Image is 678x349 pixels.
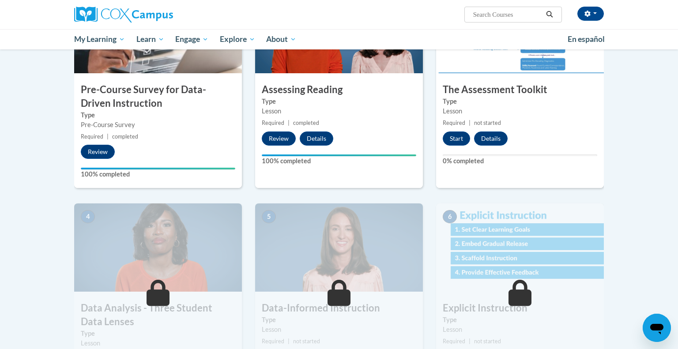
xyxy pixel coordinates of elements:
[443,325,597,334] div: Lesson
[81,329,235,338] label: Type
[474,338,501,345] span: not started
[74,83,242,110] h3: Pre-Course Survey for Data-Driven Instruction
[81,210,95,223] span: 4
[293,120,319,126] span: completed
[136,34,164,45] span: Learn
[568,34,605,44] span: En español
[107,133,109,140] span: |
[436,203,604,292] img: Course Image
[81,110,235,120] label: Type
[74,203,242,292] img: Course Image
[262,154,416,156] div: Your progress
[255,203,423,292] img: Course Image
[262,97,416,106] label: Type
[262,315,416,325] label: Type
[443,315,597,325] label: Type
[469,120,471,126] span: |
[469,338,471,345] span: |
[288,120,290,126] span: |
[131,29,170,49] a: Learn
[300,131,333,146] button: Details
[81,169,235,179] label: 100% completed
[262,131,296,146] button: Review
[74,7,173,23] img: Cox Campus
[262,325,416,334] div: Lesson
[74,34,125,45] span: My Learning
[81,145,115,159] button: Review
[443,156,597,166] label: 0% completed
[436,83,604,97] h3: The Assessment Toolkit
[220,34,255,45] span: Explore
[643,314,671,342] iframe: Button to launch messaging window
[175,34,208,45] span: Engage
[112,133,138,140] span: completed
[262,120,284,126] span: Required
[266,34,296,45] span: About
[443,131,470,146] button: Start
[68,29,131,49] a: My Learning
[262,106,416,116] div: Lesson
[74,7,242,23] a: Cox Campus
[293,338,320,345] span: not started
[261,29,302,49] a: About
[562,30,610,49] a: En español
[255,301,423,315] h3: Data-Informed Instruction
[288,338,290,345] span: |
[543,9,556,20] button: Search
[214,29,261,49] a: Explore
[255,83,423,97] h3: Assessing Reading
[577,7,604,21] button: Account Settings
[81,120,235,130] div: Pre-Course Survey
[474,131,508,146] button: Details
[472,9,543,20] input: Search Courses
[262,156,416,166] label: 100% completed
[443,97,597,106] label: Type
[443,338,465,345] span: Required
[169,29,214,49] a: Engage
[262,338,284,345] span: Required
[61,29,617,49] div: Main menu
[436,301,604,315] h3: Explicit Instruction
[81,133,103,140] span: Required
[474,120,501,126] span: not started
[443,210,457,223] span: 6
[81,338,235,348] div: Lesson
[443,106,597,116] div: Lesson
[262,210,276,223] span: 5
[81,168,235,169] div: Your progress
[74,301,242,329] h3: Data Analysis - Three Student Data Lenses
[443,120,465,126] span: Required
